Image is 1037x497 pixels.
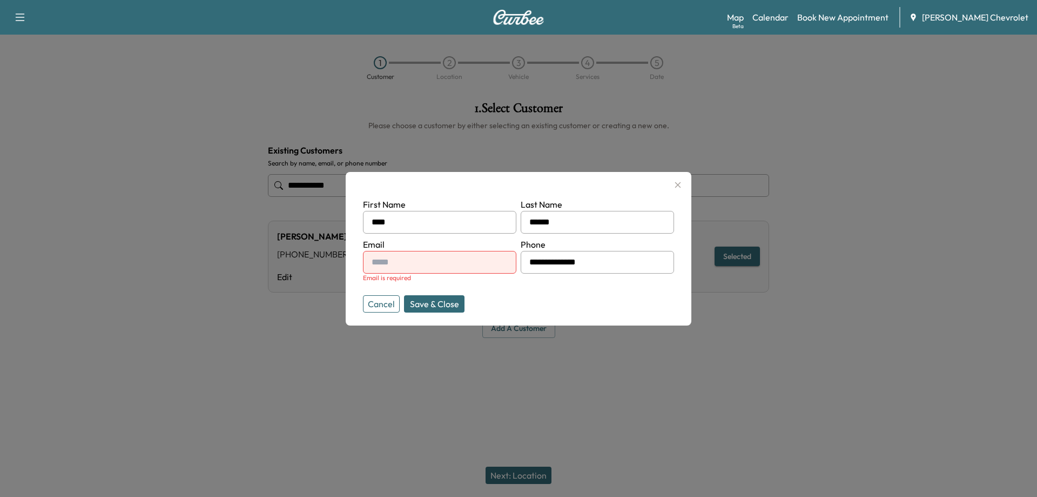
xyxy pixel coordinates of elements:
label: Last Name [521,199,562,210]
button: Save & Close [404,295,464,313]
span: [PERSON_NAME] Chevrolet [922,11,1028,24]
label: Email [363,239,385,250]
a: Calendar [752,11,789,24]
div: Beta [732,22,744,30]
button: Cancel [363,295,400,313]
a: Book New Appointment [797,11,888,24]
a: MapBeta [727,11,744,24]
label: First Name [363,199,406,210]
div: Email is required [363,274,516,282]
img: Curbee Logo [493,10,544,25]
label: Phone [521,239,546,250]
